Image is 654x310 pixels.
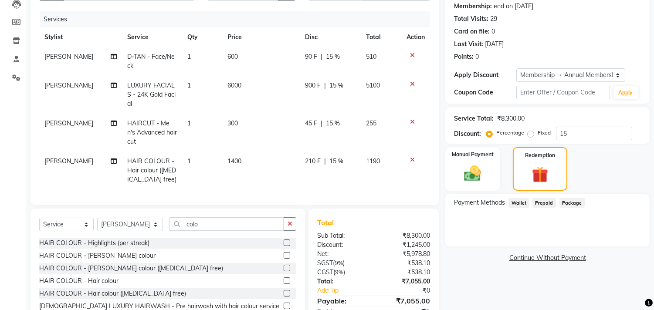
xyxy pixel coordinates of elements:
[324,81,326,90] span: |
[39,239,149,248] div: HAIR COLOUR - Highlights (per streak)
[326,52,340,61] span: 15 %
[305,157,321,166] span: 210 F
[317,218,337,227] span: Total
[311,240,374,249] div: Discount:
[187,119,191,127] span: 1
[366,119,376,127] span: 255
[496,129,524,137] label: Percentage
[374,296,437,306] div: ₹7,055.00
[227,119,238,127] span: 300
[311,259,374,268] div: ( )
[329,157,343,166] span: 15 %
[44,119,93,127] span: [PERSON_NAME]
[335,269,343,276] span: 9%
[454,198,505,207] span: Payment Methods
[384,286,437,295] div: ₹0
[187,81,191,89] span: 1
[39,251,156,260] div: HAIR COLOUR - [PERSON_NAME] colour
[366,53,376,61] span: 510
[374,240,437,249] div: ₹1,245.00
[374,277,437,286] div: ₹7,055.00
[454,114,494,123] div: Service Total:
[122,27,182,47] th: Service
[459,164,486,183] img: _cash.svg
[454,88,516,97] div: Coupon Code
[538,129,551,137] label: Fixed
[326,119,340,128] span: 15 %
[317,259,333,267] span: SGST
[366,157,380,165] span: 1190
[454,40,483,49] div: Last Visit:
[361,27,402,47] th: Total
[613,86,638,99] button: Apply
[401,27,430,47] th: Action
[321,52,322,61] span: |
[305,52,317,61] span: 90 F
[454,2,492,11] div: Membership:
[532,198,556,208] span: Prepaid
[44,53,93,61] span: [PERSON_NAME]
[305,119,317,128] span: 45 F
[311,249,374,259] div: Net:
[127,157,176,183] span: HAIR COLOUR - Hair colour ([MEDICAL_DATA] free)
[497,114,525,123] div: ₹8,300.00
[508,198,529,208] span: Wallet
[494,2,533,11] div: end on [DATE]
[374,249,437,259] div: ₹5,978.80
[187,53,191,61] span: 1
[485,40,504,49] div: [DATE]
[39,264,223,273] div: HAIR COLOUR - [PERSON_NAME] colour ([MEDICAL_DATA] free)
[187,157,191,165] span: 1
[516,86,610,99] input: Enter Offer / Coupon Code
[40,11,437,27] div: Services
[527,165,553,185] img: _gift.svg
[454,52,474,61] div: Points:
[329,81,343,90] span: 15 %
[321,119,322,128] span: |
[374,268,437,277] div: ₹538.10
[335,259,343,266] span: 9%
[127,53,175,70] span: D-TAN - Face/Neck
[454,71,516,80] div: Apply Discount
[305,81,321,90] span: 900 F
[311,268,374,277] div: ( )
[490,14,497,24] div: 29
[324,157,326,166] span: |
[311,286,384,295] a: Add Tip
[39,27,122,47] th: Stylist
[525,152,555,159] label: Redemption
[169,217,284,231] input: Search or Scan
[447,253,648,263] a: Continue Without Payment
[559,198,585,208] span: Package
[127,81,176,108] span: LUXURY FACIALS - 24K Gold Facial
[227,53,238,61] span: 600
[374,231,437,240] div: ₹8,300.00
[454,14,488,24] div: Total Visits:
[182,27,222,47] th: Qty
[39,276,119,286] div: HAIR COLOUR - Hair colour
[475,52,479,61] div: 0
[491,27,495,36] div: 0
[311,277,374,286] div: Total:
[227,81,241,89] span: 6000
[366,81,380,89] span: 5100
[39,289,186,298] div: HAIR COLOUR - Hair colour ([MEDICAL_DATA] free)
[311,296,374,306] div: Payable:
[311,231,374,240] div: Sub Total:
[454,27,490,36] div: Card on file:
[227,157,241,165] span: 1400
[44,81,93,89] span: [PERSON_NAME]
[454,129,481,138] div: Discount:
[44,157,93,165] span: [PERSON_NAME]
[374,259,437,268] div: ₹538.10
[127,119,177,145] span: HAIRCUT - Men's Advanced haircut
[222,27,300,47] th: Price
[452,151,494,158] label: Manual Payment
[317,268,333,276] span: CGST
[300,27,361,47] th: Disc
